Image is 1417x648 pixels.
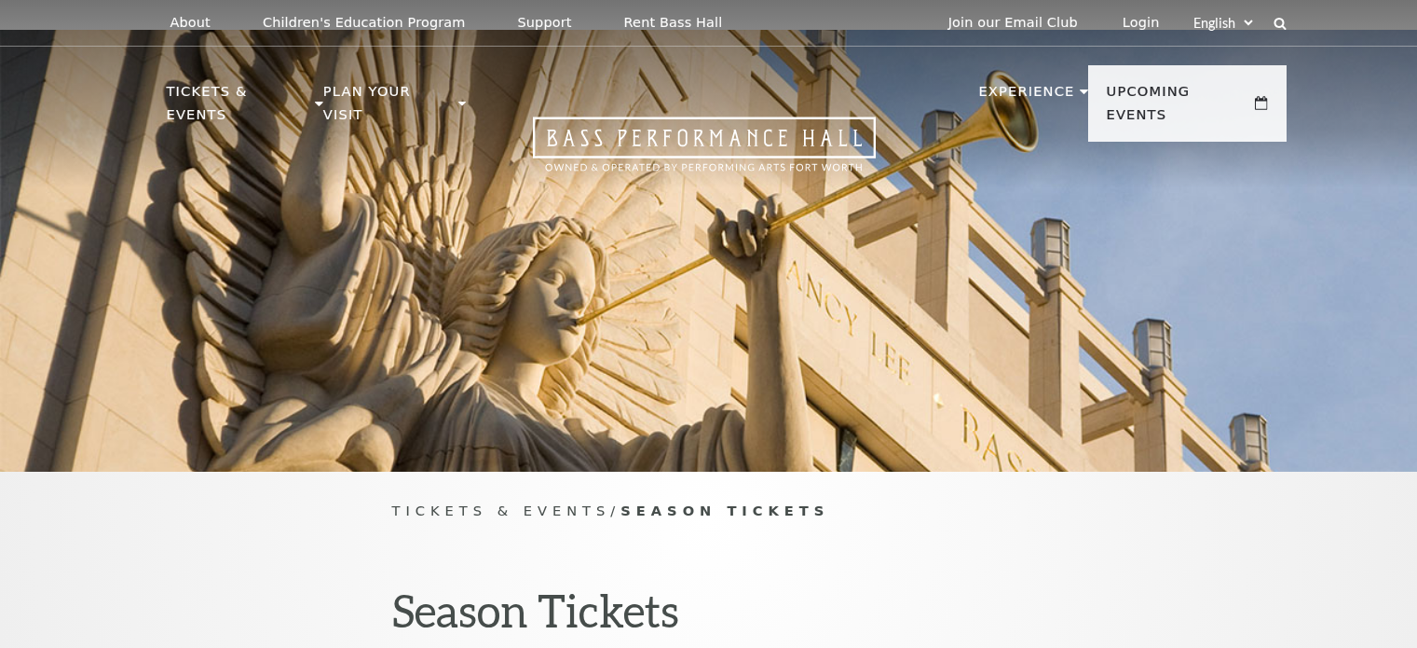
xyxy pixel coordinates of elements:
span: Tickets & Events [392,503,611,518]
p: / [392,500,1026,523]
p: Children's Education Program [263,15,466,31]
p: About [170,15,211,31]
p: Support [518,15,572,31]
p: Experience [978,80,1074,114]
p: Plan Your Visit [323,80,454,137]
select: Select: [1190,14,1256,32]
p: Upcoming Events [1107,80,1251,137]
p: Rent Bass Hall [624,15,723,31]
p: Tickets & Events [167,80,311,137]
span: Season Tickets [620,503,829,518]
